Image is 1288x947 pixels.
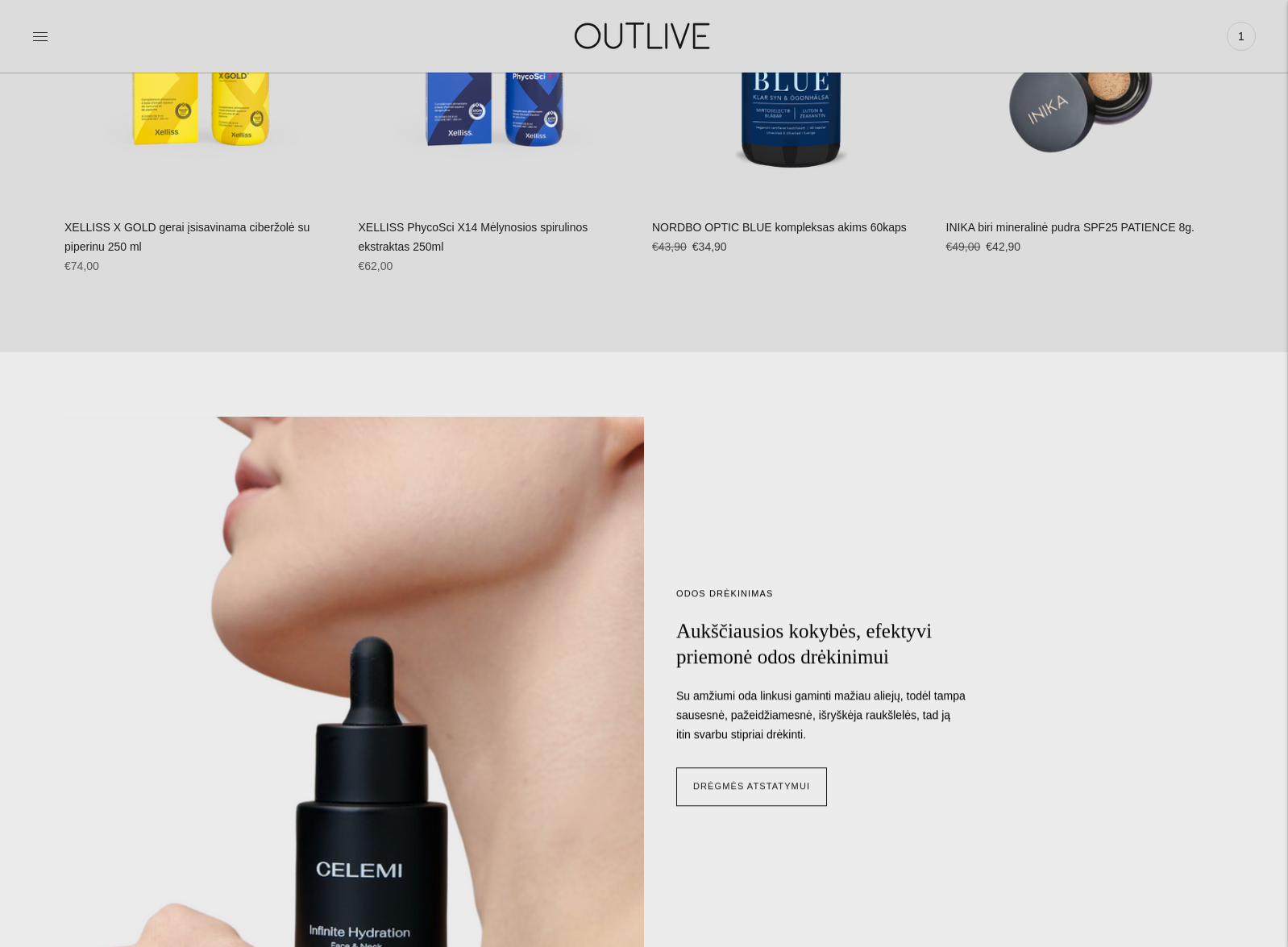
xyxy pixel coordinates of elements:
[676,767,827,806] a: Drėgmės atstatymui
[676,687,966,745] p: Su amžiumi oda linkusi gaminti mažiau aliejų, todėl tampa sausesnė, pažeidžiamesnė, išryškėja rau...
[1227,19,1256,54] a: 1
[64,260,99,272] span: €74,00
[692,240,727,253] span: €34,90
[652,221,907,234] a: NORDBO OPTIC BLUE kompleksas akims 60kaps
[1230,25,1253,48] span: 1
[676,618,966,671] h2: Aukščiausios kokybės, efektyvi priemonė odos drėkinimui
[676,586,966,602] div: ODOS DRĖKINIMAS
[652,240,687,253] s: €43,90
[359,260,393,272] span: €62,00
[946,240,981,253] s: €49,00
[64,221,310,253] a: XELLISS X GOLD gerai įsisavinama ciberžolė su piperinu 250 ml
[359,221,588,253] a: XELLISS PhycoSci X14 Mėlynosios spirulinos ekstraktas 250ml
[543,8,745,64] img: OUTLIVE
[946,221,1195,234] a: INIKA biri mineralinė pudra SPF25 PATIENCE 8g.
[986,240,1020,253] span: €42,90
